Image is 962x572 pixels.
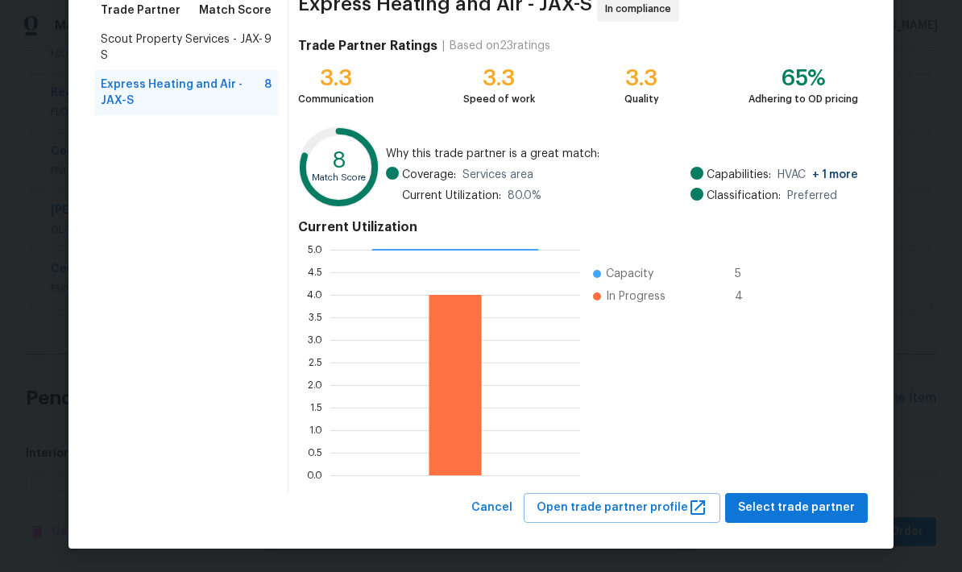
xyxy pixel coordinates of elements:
[465,493,519,523] button: Cancel
[437,38,450,54] div: |
[735,288,761,305] span: 4
[748,91,858,107] div: Adhering to OD pricing
[310,403,322,412] text: 1.5
[101,2,180,19] span: Trade Partner
[332,149,346,172] text: 8
[298,70,374,86] div: 3.3
[308,245,322,255] text: 5.0
[312,173,366,182] text: Match Score
[386,146,858,162] span: Why this trade partner is a great match:
[462,167,533,183] span: Services area
[508,188,541,204] span: 80.0 %
[101,77,264,109] span: Express Heating and Air - JAX-S
[308,448,322,458] text: 0.5
[605,1,678,17] span: In compliance
[309,313,322,322] text: 3.5
[725,493,868,523] button: Select trade partner
[309,425,322,435] text: 1.0
[307,470,322,480] text: 0.0
[264,31,272,64] span: 9
[402,188,501,204] span: Current Utilization:
[735,266,761,282] span: 5
[450,38,550,54] div: Based on 23 ratings
[308,380,322,390] text: 2.0
[471,498,512,518] span: Cancel
[738,498,855,518] span: Select trade partner
[748,70,858,86] div: 65%
[309,358,322,367] text: 2.5
[777,167,858,183] span: HVAC
[298,38,437,54] h4: Trade Partner Ratings
[101,31,264,64] span: Scout Property Services - JAX-S
[524,493,720,523] button: Open trade partner profile
[707,188,781,204] span: Classification:
[463,70,535,86] div: 3.3
[624,91,659,107] div: Quality
[624,70,659,86] div: 3.3
[787,188,837,204] span: Preferred
[308,335,322,345] text: 3.0
[298,219,858,235] h4: Current Utilization
[199,2,272,19] span: Match Score
[606,288,666,305] span: In Progress
[812,169,858,180] span: + 1 more
[463,91,535,107] div: Speed of work
[537,498,707,518] span: Open trade partner profile
[264,77,272,109] span: 8
[307,290,322,300] text: 4.0
[402,167,456,183] span: Coverage:
[606,266,653,282] span: Capacity
[707,167,771,183] span: Capabilities:
[308,267,322,277] text: 4.5
[298,91,374,107] div: Communication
